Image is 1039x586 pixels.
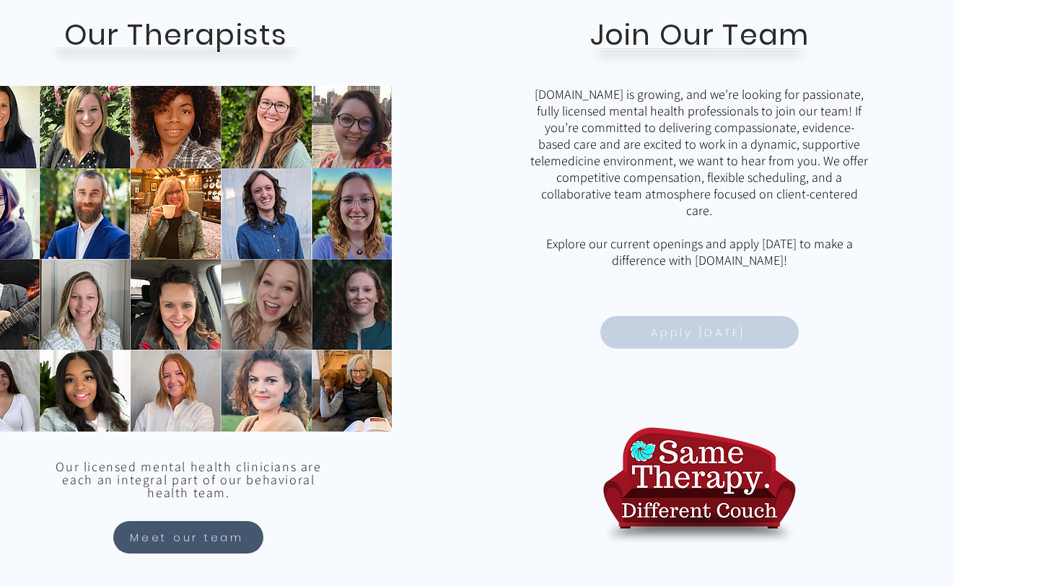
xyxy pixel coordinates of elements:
[590,14,810,55] span: Join Our Team
[530,86,868,219] span: [DOMAIN_NAME] is growing, and we’re looking for passionate, fully licensed mental health professi...
[602,415,797,554] img: TelebehavioralHealth.US Logo
[56,458,321,501] span: Our licensed mental health clinicians are each an integral part of our behavioral health team.
[546,235,853,268] span: Explore our current openings and apply [DATE] to make a difference with [DOMAIN_NAME]!
[113,521,263,554] a: Meet our team
[130,529,244,546] span: Meet our team
[651,324,745,341] span: Apply [DATE]
[64,14,288,55] span: Our Therapists
[600,316,799,349] a: Apply Today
